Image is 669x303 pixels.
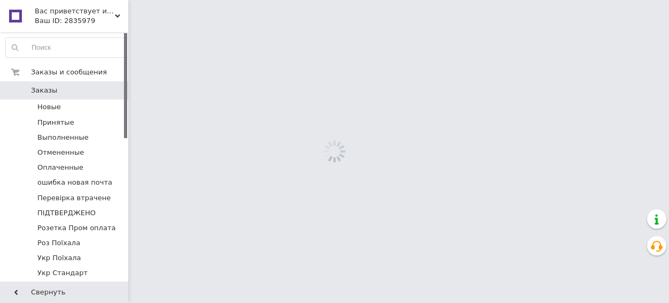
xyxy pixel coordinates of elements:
[37,208,96,218] span: ПІДТВЕРДЖЕНО
[35,16,128,26] div: Ваш ID: 2835979
[6,38,131,57] input: Поиск
[37,148,84,157] span: Отмененные
[37,268,88,278] span: Укр Стандарт
[37,102,61,112] span: Новые
[37,163,83,172] span: Оплаченные
[37,118,74,127] span: Принятые
[31,67,107,77] span: Заказы и сообщения
[37,193,111,203] span: Перевірка втрачене
[37,238,80,248] span: Роз Поїхала
[37,133,89,142] span: Выполненные
[31,86,57,95] span: Заказы
[37,253,81,263] span: Укр Поїхала
[37,178,112,187] span: ошибка новая почта
[37,223,115,233] span: Розетка Пром оплата
[35,6,115,16] span: Вас приветствует интернет-магазин SvetOn!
